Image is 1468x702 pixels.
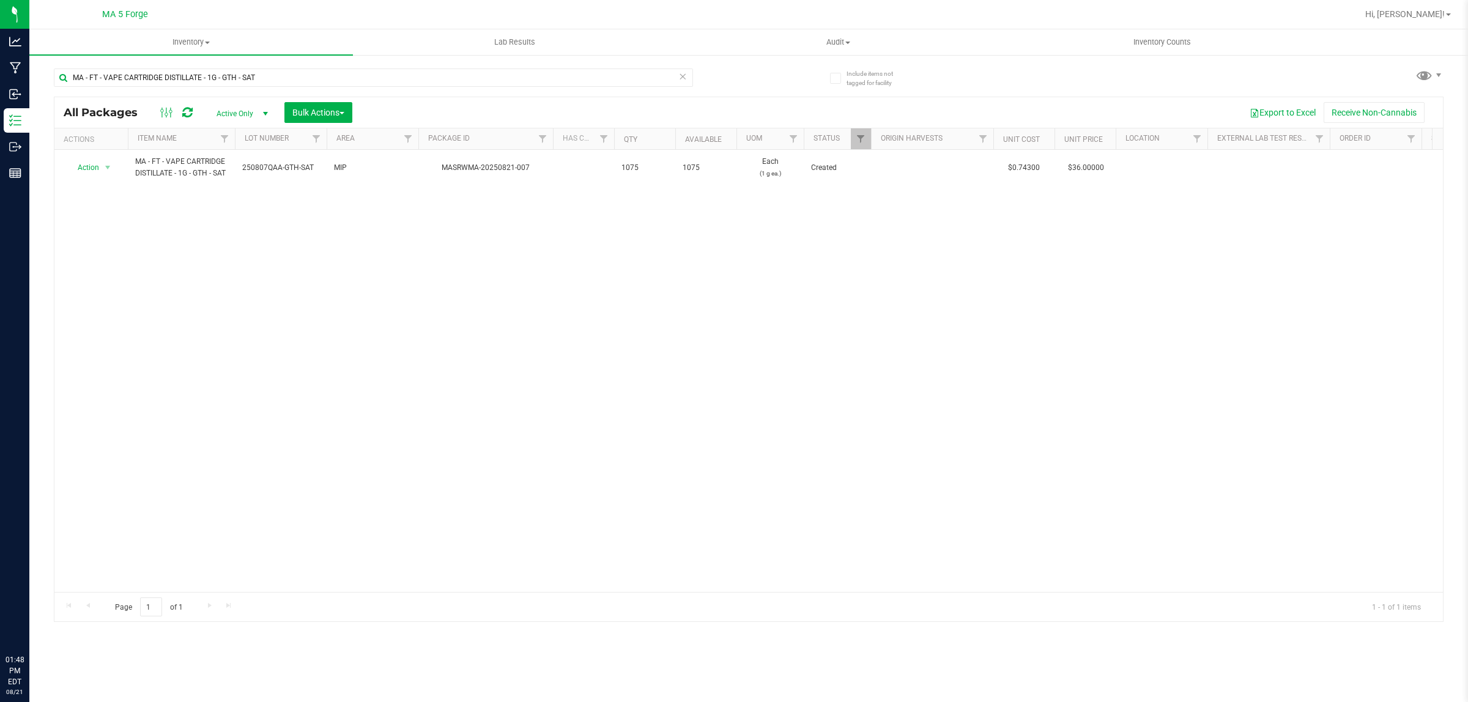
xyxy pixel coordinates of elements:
[6,654,24,687] p: 01:48 PM EDT
[683,162,729,174] span: 1075
[245,134,289,142] a: Lot Number
[621,162,668,174] span: 1075
[417,162,555,174] div: MASRWMA-20250821-007
[814,134,840,142] a: Status
[54,68,693,87] input: Search Package ID, Item Name, SKU, Lot or Part Number...
[9,141,21,153] inline-svg: Outbound
[138,134,177,142] a: Item Name
[334,162,411,174] span: MIP
[9,114,21,127] inline-svg: Inventory
[678,68,687,84] span: Clear
[105,597,193,616] span: Page of 1
[306,128,327,149] a: Filter
[594,128,614,149] a: Filter
[847,69,908,87] span: Include items not tagged for facility
[336,134,355,142] a: Area
[135,156,228,179] span: MA - FT - VAPE CARTRIDGE DISTILLATE - 1G - GTH - SAT
[851,128,871,149] a: Filter
[292,108,344,117] span: Bulk Actions
[353,29,677,55] a: Lab Results
[12,604,49,641] iframe: Resource center
[9,88,21,100] inline-svg: Inbound
[1062,159,1110,177] span: $36.00000
[677,37,999,48] span: Audit
[478,37,552,48] span: Lab Results
[685,135,722,144] a: Available
[746,134,762,142] a: UOM
[973,128,993,149] a: Filter
[533,128,553,149] a: Filter
[553,128,614,150] th: Has COA
[242,162,319,174] span: 250807QAA-GTH-SAT
[1242,102,1324,123] button: Export to Excel
[1064,135,1103,144] a: Unit Price
[100,159,116,176] span: select
[993,150,1055,185] td: $0.74300
[784,128,804,149] a: Filter
[9,35,21,48] inline-svg: Analytics
[9,167,21,179] inline-svg: Reports
[1340,134,1371,142] a: Order Id
[1362,597,1431,616] span: 1 - 1 of 1 items
[1001,29,1324,55] a: Inventory Counts
[1401,128,1422,149] a: Filter
[6,687,24,696] p: 08/21
[398,128,418,149] a: Filter
[881,134,943,142] a: Origin Harvests
[67,159,100,176] span: Action
[215,128,235,149] a: Filter
[64,135,123,144] div: Actions
[284,102,352,123] button: Bulk Actions
[1003,135,1040,144] a: Unit Cost
[1324,102,1425,123] button: Receive Non-Cannabis
[1431,134,1468,142] a: Shipment
[29,29,353,55] a: Inventory
[102,9,148,20] span: MA 5 Forge
[1117,37,1207,48] span: Inventory Counts
[744,168,796,179] p: (1 g ea.)
[1217,134,1313,142] a: External Lab Test Result
[677,29,1000,55] a: Audit
[744,156,796,179] span: Each
[624,135,637,144] a: Qty
[1310,128,1330,149] a: Filter
[1365,9,1445,19] span: Hi, [PERSON_NAME]!
[811,162,864,174] span: Created
[140,597,162,616] input: 1
[1125,134,1160,142] a: Location
[9,62,21,74] inline-svg: Manufacturing
[1187,128,1207,149] a: Filter
[428,134,470,142] a: Package ID
[64,106,150,119] span: All Packages
[29,37,353,48] span: Inventory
